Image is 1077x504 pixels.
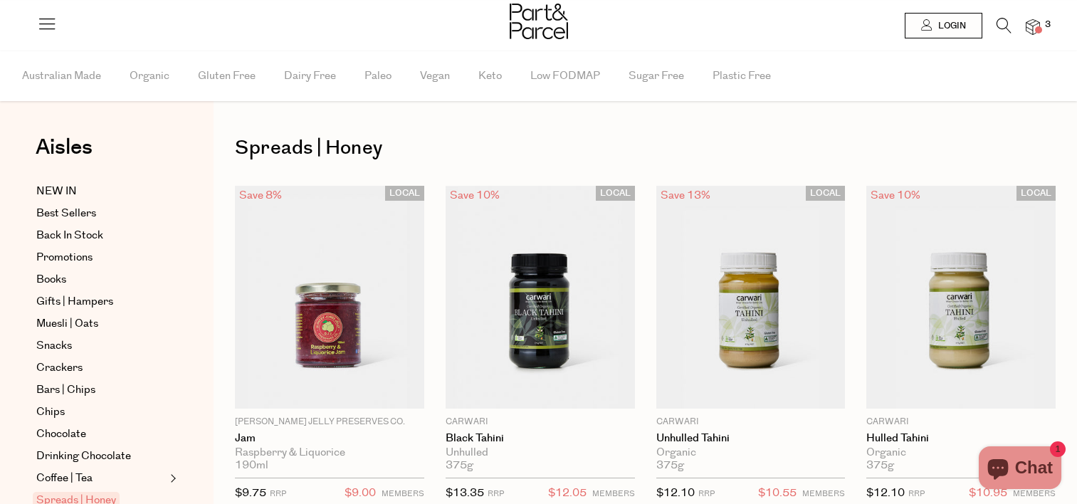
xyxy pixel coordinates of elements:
[1026,19,1040,34] a: 3
[446,186,504,205] div: Save 10%
[866,432,1056,445] a: Hulled Tahini
[36,426,166,443] a: Chocolate
[36,337,166,355] a: Snacks
[36,426,86,443] span: Chocolate
[866,446,1056,459] div: Organic
[167,470,177,487] button: Expand/Collapse Coffee | Tea
[758,484,797,503] span: $10.55
[36,271,66,288] span: Books
[235,459,268,472] span: 190ml
[36,448,166,465] a: Drinking Chocolate
[656,186,846,409] img: Unhulled Tahini
[713,51,771,101] span: Plastic Free
[36,315,98,332] span: Muesli | Oats
[364,51,392,101] span: Paleo
[446,416,635,429] p: Carwari
[36,404,65,421] span: Chips
[592,488,635,499] small: MEMBERS
[130,51,169,101] span: Organic
[656,432,846,445] a: Unhulled Tahini
[629,51,684,101] span: Sugar Free
[1016,186,1056,201] span: LOCAL
[235,186,424,409] img: Jam
[36,293,113,310] span: Gifts | Hampers
[36,382,166,399] a: Bars | Chips
[974,446,1066,493] inbox-online-store-chat: Shopify online store chat
[802,488,845,499] small: MEMBERS
[284,51,336,101] span: Dairy Free
[235,432,424,445] a: Jam
[36,137,93,172] a: Aisles
[866,186,1056,409] img: Hulled Tahini
[36,205,166,222] a: Best Sellers
[1041,19,1054,31] span: 3
[235,485,266,500] span: $9.75
[446,186,635,409] img: Black Tahini
[1013,488,1056,499] small: MEMBERS
[446,446,635,459] div: Unhulled
[806,186,845,201] span: LOCAL
[36,205,96,222] span: Best Sellers
[235,186,286,205] div: Save 8%
[656,459,684,472] span: 375g
[446,485,484,500] span: $13.35
[596,186,635,201] span: LOCAL
[510,4,568,39] img: Part&Parcel
[235,446,424,459] div: Raspberry & Liquorice
[905,13,982,38] a: Login
[488,488,504,499] small: RRP
[866,485,905,500] span: $12.10
[36,382,95,399] span: Bars | Chips
[446,459,473,472] span: 375g
[36,271,166,288] a: Books
[866,186,925,205] div: Save 10%
[36,183,77,200] span: NEW IN
[235,416,424,429] p: [PERSON_NAME] Jelly Preserves Co.
[36,249,93,266] span: Promotions
[420,51,450,101] span: Vegan
[36,293,166,310] a: Gifts | Hampers
[969,484,1007,503] span: $10.95
[656,446,846,459] div: Organic
[656,416,846,429] p: Carwari
[866,416,1056,429] p: Carwari
[235,132,1056,164] h1: Spreads | Honey
[478,51,502,101] span: Keto
[36,227,103,244] span: Back In Stock
[530,51,600,101] span: Low FODMAP
[36,448,131,465] span: Drinking Chocolate
[36,315,166,332] a: Muesli | Oats
[36,470,93,487] span: Coffee | Tea
[270,488,286,499] small: RRP
[198,51,256,101] span: Gluten Free
[36,404,166,421] a: Chips
[866,459,894,472] span: 375g
[36,249,166,266] a: Promotions
[36,227,166,244] a: Back In Stock
[446,432,635,445] a: Black Tahini
[36,359,83,377] span: Crackers
[36,132,93,163] span: Aisles
[36,470,166,487] a: Coffee | Tea
[36,183,166,200] a: NEW IN
[36,337,72,355] span: Snacks
[935,20,966,32] span: Login
[548,484,587,503] span: $12.05
[385,186,424,201] span: LOCAL
[656,186,715,205] div: Save 13%
[656,485,695,500] span: $12.10
[36,359,166,377] a: Crackers
[908,488,925,499] small: RRP
[382,488,424,499] small: MEMBERS
[698,488,715,499] small: RRP
[345,484,376,503] span: $9.00
[22,51,101,101] span: Australian Made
